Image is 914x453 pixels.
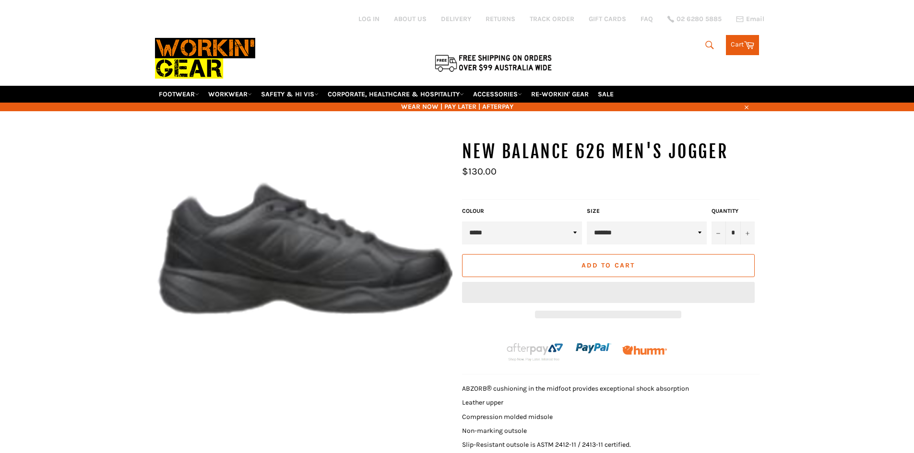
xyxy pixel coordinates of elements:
[204,86,256,103] a: WORKWEAR
[394,14,427,23] a: ABOUT US
[358,15,380,23] a: Log in
[441,14,471,23] a: DELIVERY
[582,261,635,269] span: Add to Cart
[486,14,515,23] a: RETURNS
[587,207,707,215] label: Size
[667,16,722,23] a: 02 6280 5885
[530,14,574,23] a: TRACK ORDER
[527,86,593,103] a: RE-WORKIN' GEAR
[712,207,755,215] label: Quantity
[324,86,468,103] a: CORPORATE, HEALTHCARE & HOSPITALITY
[746,16,764,23] span: Email
[155,140,452,361] img: NEW BALANCE 626 MEN'S JOGGER - Workin' Gear
[677,16,722,23] span: 02 6280 5885
[462,384,760,393] li: ABZORB® cushioning in the midfoot provides exceptional shock absorption
[433,53,553,73] img: Flat $9.95 shipping Australia wide
[589,14,626,23] a: GIFT CARDS
[462,412,760,421] li: Compression molded midsole
[257,86,322,103] a: SAFETY & HI VIS
[462,440,760,449] li: Slip-Resistant outsole is ASTM 2412-11 / 2413-11 certified.
[155,86,203,103] a: FOOTWEAR
[726,35,759,55] a: Cart
[462,207,582,215] label: COLOUR
[505,341,565,361] img: Afterpay-Logo-on-dark-bg_large.png
[622,346,667,355] img: Humm_core_logo_RGB-01_300x60px_small_195d8312-4386-4de7-b182-0ef9b6303a37.png
[155,102,760,111] span: WEAR NOW | PAY LATER | AFTERPAY
[462,166,497,177] span: $130.00
[712,221,726,244] button: Reduce item quantity by one
[576,330,611,366] img: paypal.png
[740,221,755,244] button: Increase item quantity by one
[462,426,760,435] li: Non-marking outsole
[594,86,617,103] a: SALE
[462,140,760,164] h1: NEW BALANCE 626 MEN'S JOGGER
[469,86,526,103] a: ACCESSORIES
[641,14,653,23] a: FAQ
[736,15,764,23] a: Email
[155,31,255,85] img: Workin Gear leaders in Workwear, Safety Boots, PPE, Uniforms. Australia's No.1 in Workwear
[462,254,755,277] button: Add to Cart
[462,398,760,407] li: Leather upper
